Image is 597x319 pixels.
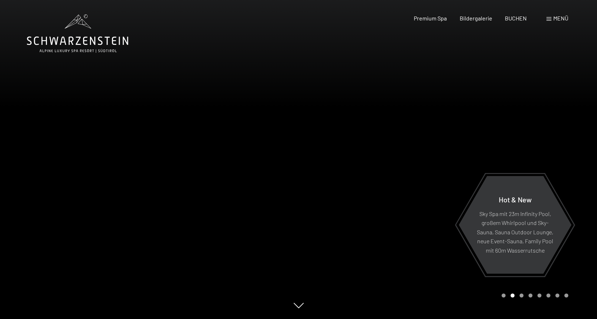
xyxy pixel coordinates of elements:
a: Premium Spa [414,15,447,22]
a: Bildergalerie [460,15,492,22]
div: Carousel Page 8 [564,294,568,297]
span: Menü [553,15,568,22]
span: Hot & New [499,195,532,203]
div: Carousel Page 3 [520,294,523,297]
div: Carousel Page 1 [502,294,506,297]
a: Hot & New Sky Spa mit 23m Infinity Pool, großem Whirlpool und Sky-Sauna, Sauna Outdoor Lounge, ne... [458,175,572,274]
div: Carousel Page 4 [529,294,532,297]
div: Carousel Page 5 [537,294,541,297]
p: Sky Spa mit 23m Infinity Pool, großem Whirlpool und Sky-Sauna, Sauna Outdoor Lounge, neue Event-S... [476,209,554,255]
div: Carousel Page 2 (Current Slide) [511,294,515,297]
a: BUCHEN [505,15,527,22]
div: Carousel Page 6 [546,294,550,297]
div: Carousel Pagination [499,294,568,297]
div: Carousel Page 7 [555,294,559,297]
